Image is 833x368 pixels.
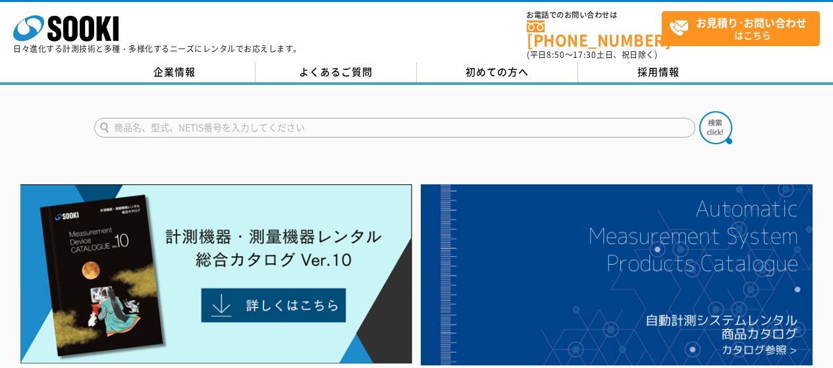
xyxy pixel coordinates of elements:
span: はこちら [669,12,819,45]
img: 自動計測システムカタログ [421,184,813,365]
a: 採用情報 [578,63,739,82]
span: 8:50 [547,49,565,61]
img: Catalog Ver10 [20,184,412,364]
a: [PHONE_NUMBER] [527,20,662,47]
a: 初めての方へ [417,63,578,82]
a: 企業情報 [94,63,255,82]
strong: お見積り･お問い合わせ [696,14,807,30]
span: 初めての方へ [466,65,529,79]
p: 日々進化する計測技術と多種・多様化するニーズにレンタルでお応えします。 [13,45,302,53]
span: お電話でのお問い合わせは [527,11,662,19]
a: お見積り･お問い合わせはこちら [662,11,820,46]
img: btn_search.png [699,111,732,144]
input: 商品名、型式、NETIS番号を入力してください [94,118,695,138]
span: 17:30 [573,49,597,61]
a: よくあるご質問 [255,63,417,82]
span: (平日 ～ 土日、祝日除く) [527,49,657,61]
